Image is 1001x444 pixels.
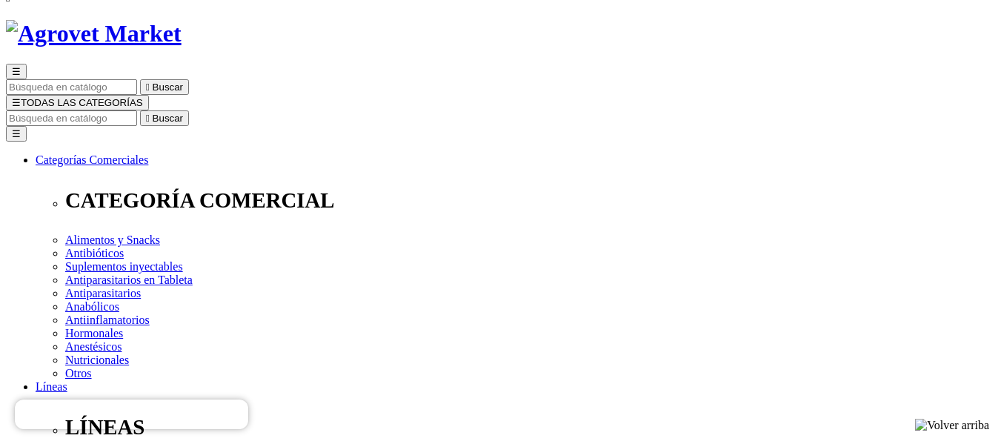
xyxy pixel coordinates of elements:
iframe: Brevo live chat [15,400,248,429]
a: Anabólicos [65,300,119,313]
button: ☰ [6,126,27,142]
a: Anestésicos [65,340,122,353]
a: Alimentos y Snacks [65,233,160,246]
a: Antiparasitarios [65,287,141,299]
img: Volver arriba [915,419,989,432]
a: Nutricionales [65,354,129,366]
a: Antiinflamatorios [65,314,150,326]
a: Suplementos inyectables [65,260,183,273]
a: Líneas [36,380,67,393]
p: CATEGORÍA COMERCIAL [65,188,995,213]
span: ☰ [12,66,21,77]
span: Buscar [153,113,183,124]
a: Categorías Comerciales [36,153,148,166]
a: Antiparasitarios en Tableta [65,274,193,286]
i:  [146,82,150,93]
span: Buscar [153,82,183,93]
button:  Buscar [140,79,189,95]
p: LÍNEAS [65,415,995,440]
button:  Buscar [140,110,189,126]
a: Antibióticos [65,247,124,259]
a: Hormonales [65,327,123,339]
input: Buscar [6,79,137,95]
button: ☰ [6,64,27,79]
span: ☰ [12,97,21,108]
a: Otros [65,367,92,380]
i:  [146,113,150,124]
input: Buscar [6,110,137,126]
button: ☰TODAS LAS CATEGORÍAS [6,95,149,110]
img: Agrovet Market [6,20,182,47]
